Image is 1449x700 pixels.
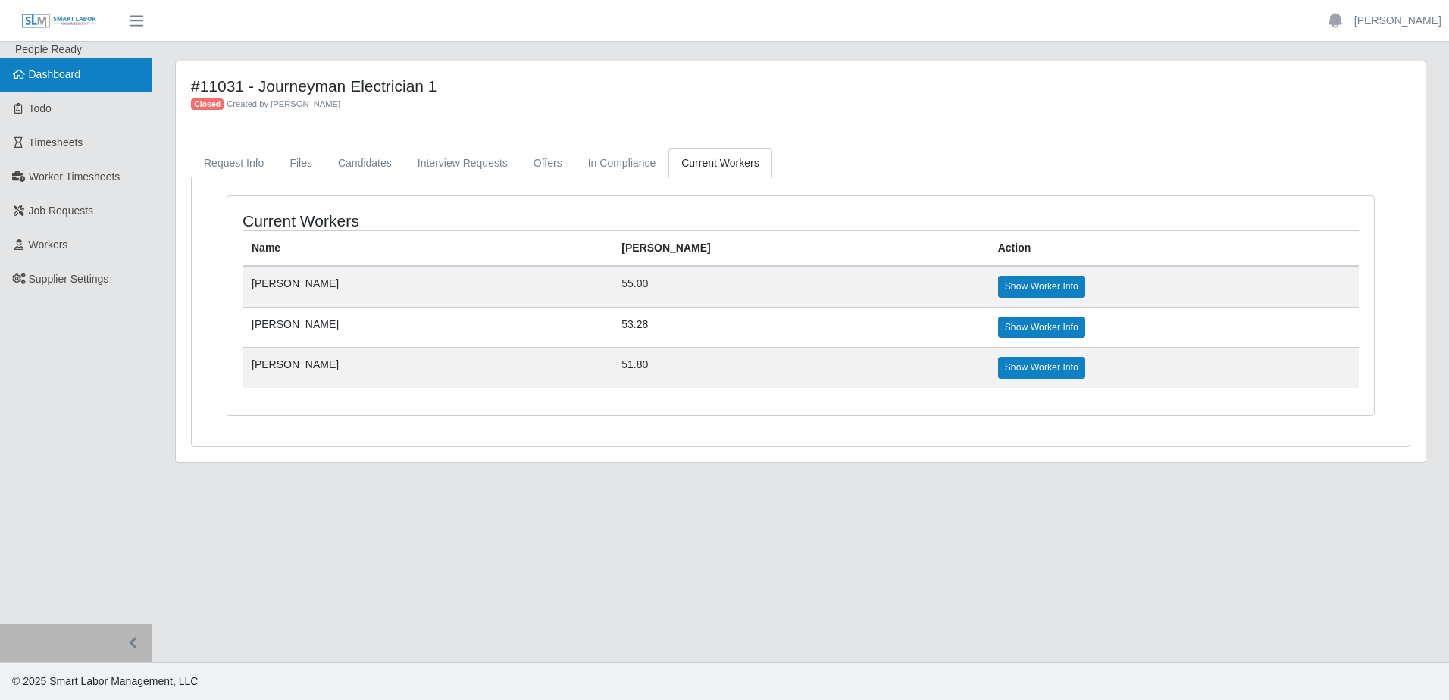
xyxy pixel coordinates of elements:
[15,43,82,55] span: People Ready
[29,273,109,285] span: Supplier Settings
[29,170,120,183] span: Worker Timesheets
[243,348,612,388] td: [PERSON_NAME]
[12,675,198,687] span: © 2025 Smart Labor Management, LLC
[29,239,68,251] span: Workers
[29,68,81,80] span: Dashboard
[191,98,224,111] span: Closed
[668,148,771,178] a: Current Workers
[277,148,325,178] a: Files
[29,102,52,114] span: Todo
[612,231,988,267] th: [PERSON_NAME]
[243,266,612,307] td: [PERSON_NAME]
[998,317,1085,338] a: Show Worker Info
[21,13,97,30] img: SLM Logo
[998,357,1085,378] a: Show Worker Info
[227,99,340,108] span: Created by [PERSON_NAME]
[612,307,988,347] td: 53.28
[405,148,521,178] a: Interview Requests
[325,148,405,178] a: Candidates
[521,148,575,178] a: Offers
[191,148,277,178] a: Request Info
[243,211,694,230] h4: Current Workers
[191,77,1100,95] h4: #11031 - Journeyman Electrician 1
[1354,13,1441,29] a: [PERSON_NAME]
[29,136,83,148] span: Timesheets
[989,231,1359,267] th: Action
[243,231,612,267] th: Name
[612,266,988,307] td: 55.00
[243,307,612,347] td: [PERSON_NAME]
[998,276,1085,297] a: Show Worker Info
[612,348,988,388] td: 51.80
[29,205,94,217] span: Job Requests
[575,148,669,178] a: In Compliance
